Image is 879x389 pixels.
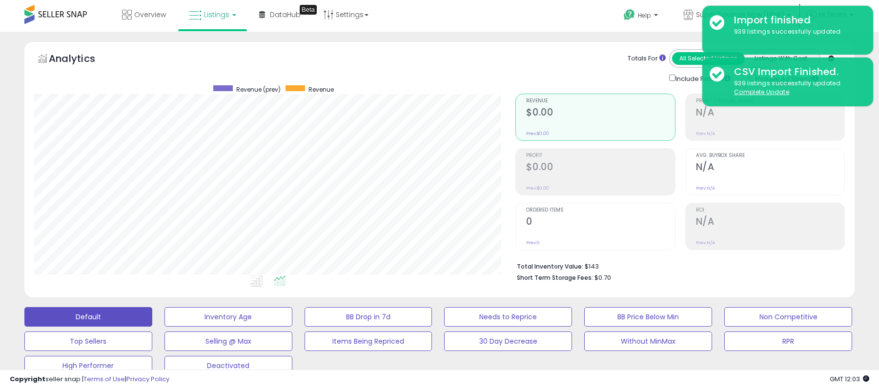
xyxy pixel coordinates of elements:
h2: N/A [696,161,844,175]
div: Import finished [727,13,866,27]
span: $0.70 [594,273,611,282]
button: Deactivated [164,356,292,375]
small: Prev: N/A [696,185,715,191]
span: DataHub [270,10,301,19]
button: Non Competitive [724,307,852,327]
span: ROI [696,208,844,213]
small: Prev: 0 [526,240,540,246]
button: BB Price Below Min [584,307,712,327]
h2: 0 [526,216,675,229]
div: Totals For [628,54,666,63]
button: Selling @ Max [164,331,292,351]
span: Revenue [308,85,334,94]
span: Revenue [526,98,675,104]
span: Ordered Items [526,208,675,213]
a: Terms of Use [83,374,125,384]
button: Default [24,307,152,327]
h2: N/A [696,107,844,120]
span: Profit [PERSON_NAME] [696,98,844,104]
small: Prev: $0.00 [526,185,549,191]
small: Prev: N/A [696,240,715,246]
span: Profit [526,153,675,158]
a: Privacy Policy [126,374,169,384]
div: seller snap | | [10,375,169,384]
button: Needs to Reprice [444,307,572,327]
u: Complete Update [734,88,789,96]
span: Super Savings Now (NEW) [696,10,784,19]
span: 2025-09-10 12:03 GMT [830,374,869,384]
div: Tooltip anchor [300,5,317,15]
button: Top Sellers [24,331,152,351]
i: Get Help [623,9,635,21]
span: Listings [204,10,229,19]
h2: N/A [696,216,844,229]
span: Avg. Buybox Share [696,153,844,158]
li: $143 [517,260,838,272]
button: Without MinMax [584,331,712,351]
a: Help [616,1,668,32]
button: Inventory Age [164,307,292,327]
span: Help [638,11,651,19]
button: All Selected Listings [672,52,745,65]
button: BB Drop in 7d [305,307,432,327]
button: Items Being Repriced [305,331,432,351]
div: CSV Import Finished. [727,65,866,79]
button: High Performer [24,356,152,375]
b: Short Term Storage Fees: [517,273,593,282]
h5: Analytics [49,52,114,68]
button: RPR [724,331,852,351]
span: Overview [134,10,166,19]
h2: $0.00 [526,107,675,120]
h2: $0.00 [526,161,675,175]
button: 30 Day Decrease [444,331,572,351]
div: 939 listings successfully updated. [727,27,866,37]
div: Include Returns [662,73,742,84]
b: Total Inventory Value: [517,262,583,271]
small: Prev: $0.00 [526,131,549,136]
span: Revenue (prev) [236,85,281,94]
small: Prev: N/A [696,131,715,136]
div: 939 listings successfully updated. [727,79,866,97]
strong: Copyright [10,374,45,384]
